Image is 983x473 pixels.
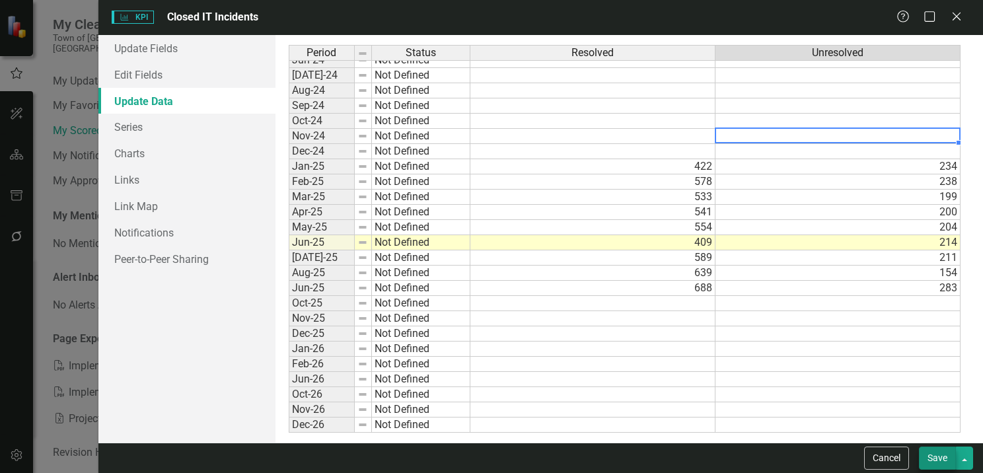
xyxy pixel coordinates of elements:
[715,159,961,174] td: 234
[357,328,368,339] img: 8DAGhfEEPCf229AAAAAElFTkSuQmCC
[289,129,355,144] td: Nov-24
[98,219,275,246] a: Notifications
[372,311,470,326] td: Not Defined
[289,326,355,342] td: Dec-25
[715,235,961,250] td: 214
[289,296,355,311] td: Oct-25
[715,281,961,296] td: 283
[289,281,355,296] td: Jun-25
[357,283,368,293] img: 8DAGhfEEPCf229AAAAAElFTkSuQmCC
[715,266,961,281] td: 154
[289,342,355,357] td: Jan-26
[289,190,355,205] td: Mar-25
[715,250,961,266] td: 211
[289,68,355,83] td: [DATE]-24
[470,159,715,174] td: 422
[289,311,355,326] td: Nov-25
[372,250,470,266] td: Not Defined
[372,342,470,357] td: Not Defined
[167,11,258,23] span: Closed IT Incidents
[289,418,355,433] td: Dec-26
[289,174,355,190] td: Feb-25
[357,100,368,111] img: 8DAGhfEEPCf229AAAAAElFTkSuQmCC
[289,266,355,281] td: Aug-25
[406,47,436,59] span: Status
[98,61,275,88] a: Edit Fields
[98,88,275,114] a: Update Data
[357,70,368,81] img: 8DAGhfEEPCf229AAAAAElFTkSuQmCC
[357,389,368,400] img: 8DAGhfEEPCf229AAAAAElFTkSuQmCC
[357,359,368,369] img: 8DAGhfEEPCf229AAAAAElFTkSuQmCC
[372,235,470,250] td: Not Defined
[307,47,336,59] span: Period
[357,146,368,157] img: 8DAGhfEEPCf229AAAAAElFTkSuQmCC
[372,266,470,281] td: Not Defined
[357,222,368,233] img: 8DAGhfEEPCf229AAAAAElFTkSuQmCC
[357,116,368,126] img: 8DAGhfEEPCf229AAAAAElFTkSuQmCC
[470,235,715,250] td: 409
[98,35,275,61] a: Update Fields
[372,190,470,205] td: Not Defined
[372,68,470,83] td: Not Defined
[571,47,614,59] span: Resolved
[357,344,368,354] img: 8DAGhfEEPCf229AAAAAElFTkSuQmCC
[864,447,909,470] button: Cancel
[372,205,470,220] td: Not Defined
[357,161,368,172] img: 8DAGhfEEPCf229AAAAAElFTkSuQmCC
[98,114,275,140] a: Series
[98,246,275,272] a: Peer-to-Peer Sharing
[470,266,715,281] td: 639
[289,372,355,387] td: Jun-26
[289,220,355,235] td: May-25
[357,404,368,415] img: 8DAGhfEEPCf229AAAAAElFTkSuQmCC
[289,205,355,220] td: Apr-25
[98,193,275,219] a: Link Map
[289,98,355,114] td: Sep-24
[372,159,470,174] td: Not Defined
[112,11,154,24] span: KPI
[357,252,368,263] img: 8DAGhfEEPCf229AAAAAElFTkSuQmCC
[289,144,355,159] td: Dec-24
[372,83,470,98] td: Not Defined
[715,220,961,235] td: 204
[357,207,368,217] img: 8DAGhfEEPCf229AAAAAElFTkSuQmCC
[372,418,470,433] td: Not Defined
[470,220,715,235] td: 554
[357,237,368,248] img: 8DAGhfEEPCf229AAAAAElFTkSuQmCC
[98,140,275,166] a: Charts
[715,174,961,190] td: 238
[289,235,355,250] td: Jun-25
[357,176,368,187] img: 8DAGhfEEPCf229AAAAAElFTkSuQmCC
[372,114,470,129] td: Not Defined
[372,98,470,114] td: Not Defined
[812,47,863,59] span: Unresolved
[372,129,470,144] td: Not Defined
[470,190,715,205] td: 533
[289,83,355,98] td: Aug-24
[372,402,470,418] td: Not Defined
[357,419,368,430] img: 8DAGhfEEPCf229AAAAAElFTkSuQmCC
[357,268,368,278] img: 8DAGhfEEPCf229AAAAAElFTkSuQmCC
[357,374,368,384] img: 8DAGhfEEPCf229AAAAAElFTkSuQmCC
[289,159,355,174] td: Jan-25
[470,281,715,296] td: 688
[357,85,368,96] img: 8DAGhfEEPCf229AAAAAElFTkSuQmCC
[289,114,355,129] td: Oct-24
[372,372,470,387] td: Not Defined
[289,402,355,418] td: Nov-26
[470,250,715,266] td: 589
[372,387,470,402] td: Not Defined
[372,281,470,296] td: Not Defined
[372,220,470,235] td: Not Defined
[715,205,961,220] td: 200
[357,48,368,59] img: 8DAGhfEEPCf229AAAAAElFTkSuQmCC
[357,313,368,324] img: 8DAGhfEEPCf229AAAAAElFTkSuQmCC
[715,190,961,205] td: 199
[289,387,355,402] td: Oct-26
[919,447,956,470] button: Save
[372,174,470,190] td: Not Defined
[98,166,275,193] a: Links
[357,192,368,202] img: 8DAGhfEEPCf229AAAAAElFTkSuQmCC
[357,131,368,141] img: 8DAGhfEEPCf229AAAAAElFTkSuQmCC
[289,250,355,266] td: [DATE]-25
